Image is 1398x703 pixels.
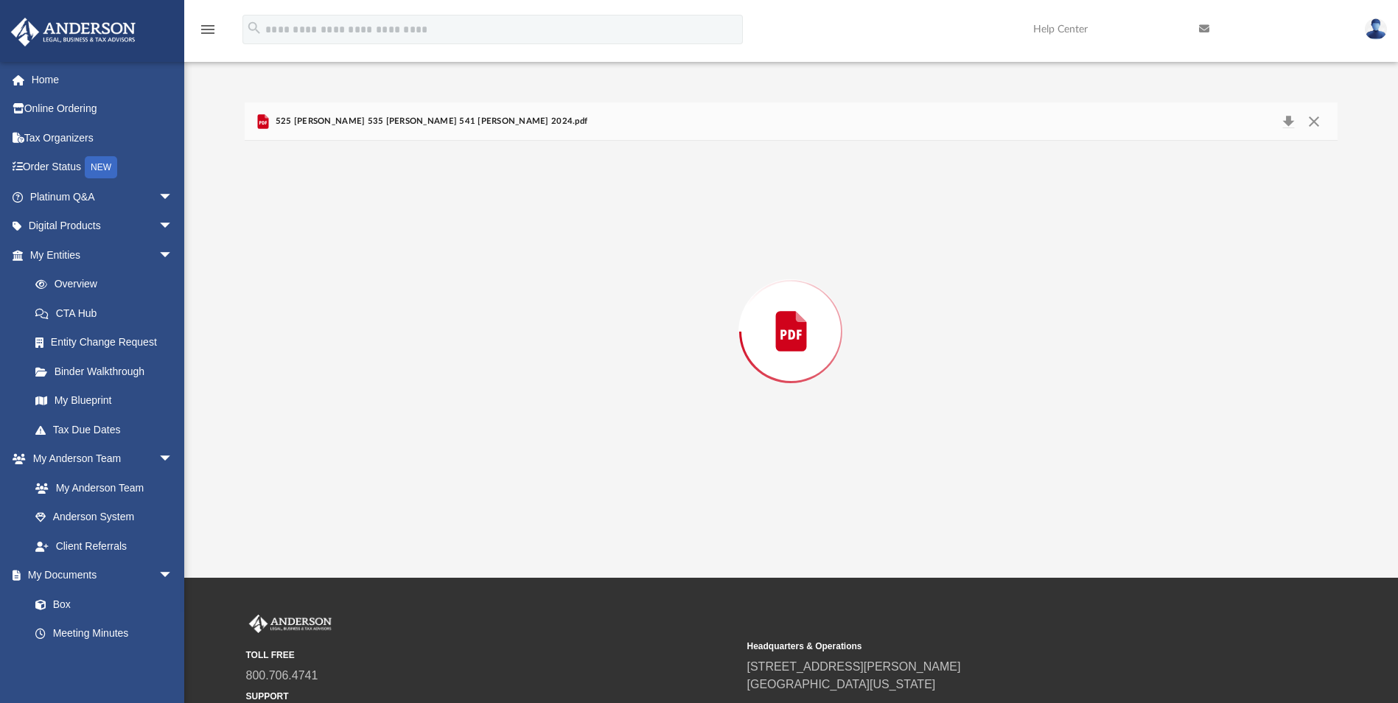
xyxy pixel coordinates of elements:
a: Platinum Q&Aarrow_drop_down [10,182,195,211]
a: My Entitiesarrow_drop_down [10,240,195,270]
small: SUPPORT [246,690,737,703]
a: [GEOGRAPHIC_DATA][US_STATE] [747,678,936,690]
a: CTA Hub [21,298,195,328]
a: Home [10,65,195,94]
a: Tax Due Dates [21,415,195,444]
a: menu [199,28,217,38]
a: Order StatusNEW [10,153,195,183]
span: arrow_drop_down [158,444,188,475]
small: TOLL FREE [246,648,737,662]
button: Download [1275,111,1301,132]
a: Client Referrals [21,531,188,561]
a: My Blueprint [21,386,188,416]
span: arrow_drop_down [158,182,188,212]
span: arrow_drop_down [158,211,188,242]
img: User Pic [1365,18,1387,40]
span: arrow_drop_down [158,561,188,591]
a: Entity Change Request [21,328,195,357]
span: 525 [PERSON_NAME] 535 [PERSON_NAME] 541 [PERSON_NAME] 2024.pdf [272,115,587,128]
a: My Anderson Teamarrow_drop_down [10,444,188,474]
div: Preview [245,102,1337,522]
a: 800.706.4741 [246,669,318,682]
a: Anderson System [21,503,188,532]
small: Headquarters & Operations [747,640,1238,653]
a: Overview [21,270,195,299]
a: Digital Productsarrow_drop_down [10,211,195,241]
a: My Anderson Team [21,473,181,503]
a: [STREET_ADDRESS][PERSON_NAME] [747,660,961,673]
a: Meeting Minutes [21,619,188,648]
a: My Documentsarrow_drop_down [10,561,188,590]
a: Forms Library [21,648,181,677]
i: menu [199,21,217,38]
a: Binder Walkthrough [21,357,195,386]
div: NEW [85,156,117,178]
span: arrow_drop_down [158,240,188,270]
img: Anderson Advisors Platinum Portal [7,18,140,46]
a: Tax Organizers [10,123,195,153]
img: Anderson Advisors Platinum Portal [246,615,335,634]
a: Online Ordering [10,94,195,124]
button: Close [1301,111,1327,132]
i: search [246,20,262,36]
a: Box [21,590,181,619]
